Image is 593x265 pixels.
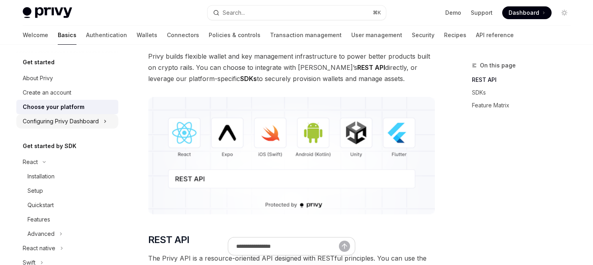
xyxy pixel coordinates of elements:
a: User management [351,26,402,45]
span: REST API [148,233,190,246]
strong: REST API [357,63,385,71]
div: Features [27,215,50,224]
a: Choose your platform [16,100,118,114]
div: Choose your platform [23,102,84,112]
span: On this page [480,61,516,70]
a: Wallets [137,26,157,45]
div: Advanced [27,229,55,239]
img: light logo [23,7,72,18]
h5: Get started by SDK [23,141,76,151]
a: Quickstart [16,198,118,212]
a: Basics [58,26,76,45]
div: Quickstart [27,200,54,210]
button: Search...⌘K [207,6,386,20]
a: SDKs [472,86,577,99]
div: Create an account [23,88,71,97]
a: API reference [476,26,514,45]
a: Welcome [23,26,48,45]
div: Configuring Privy Dashboard [23,117,99,126]
div: Installation [27,172,55,181]
div: Search... [223,8,245,18]
a: REST API [472,73,577,86]
button: Send message [339,241,350,252]
div: Setup [27,186,43,196]
strong: SDKs [240,75,257,83]
a: Policies & controls [209,26,260,45]
a: Dashboard [502,6,552,19]
a: Connectors [167,26,199,45]
a: Features [16,212,118,227]
a: Demo [445,9,461,17]
div: React native [23,243,55,253]
span: Privy builds flexible wallet and key management infrastructure to power better products built on ... [148,51,435,84]
a: Recipes [444,26,466,45]
a: Security [412,26,434,45]
a: Authentication [86,26,127,45]
img: images/Platform2.png [148,97,435,214]
a: Support [471,9,493,17]
div: About Privy [23,73,53,83]
a: About Privy [16,71,118,85]
div: React [23,157,38,167]
a: Transaction management [270,26,342,45]
button: Toggle dark mode [558,6,571,19]
a: Create an account [16,85,118,100]
a: Feature Matrix [472,99,577,112]
a: Setup [16,184,118,198]
span: Dashboard [509,9,539,17]
a: Installation [16,169,118,184]
h5: Get started [23,57,55,67]
span: ⌘ K [373,10,381,16]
